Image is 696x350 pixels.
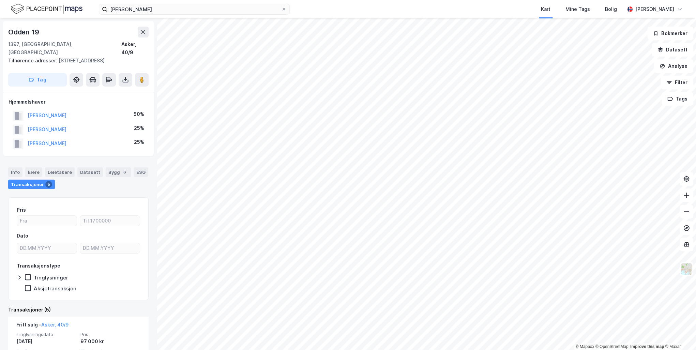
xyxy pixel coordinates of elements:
[565,5,590,13] div: Mine Tags
[662,317,696,350] div: Kontrollprogram for chat
[77,167,103,177] div: Datasett
[80,332,140,337] span: Pris
[16,337,76,346] div: [DATE]
[541,5,550,13] div: Kart
[121,40,149,57] div: Asker, 40/9
[17,243,77,253] input: DD.MM.YYYY
[134,124,144,132] div: 25%
[8,167,22,177] div: Info
[8,306,149,314] div: Transaksjoner (5)
[11,3,82,15] img: logo.f888ab2527a4732fd821a326f86c7f29.svg
[8,180,55,189] div: Transaksjoner
[45,167,75,177] div: Leietakere
[17,216,77,226] input: Fra
[34,285,76,292] div: Aksjetransaksjon
[80,337,140,346] div: 97 000 kr
[9,98,148,106] div: Hjemmelshaver
[80,243,140,253] input: DD.MM.YYYY
[654,59,693,73] button: Analyse
[25,167,42,177] div: Eiere
[8,58,59,63] span: Tilhørende adresser:
[34,274,68,281] div: Tinglysninger
[635,5,674,13] div: [PERSON_NAME]
[16,332,76,337] span: Tinglysningsdato
[595,344,629,349] a: OpenStreetMap
[8,57,143,65] div: [STREET_ADDRESS]
[16,321,69,332] div: Fritt salg -
[134,167,148,177] div: ESG
[134,138,144,146] div: 25%
[8,27,40,37] div: Odden 19
[134,110,144,118] div: 50%
[121,169,128,176] div: 6
[45,181,52,188] div: 5
[630,344,664,349] a: Improve this map
[80,216,140,226] input: Til 1700000
[107,4,281,14] input: Søk på adresse, matrikkel, gårdeiere, leietakere eller personer
[8,40,121,57] div: 1397, [GEOGRAPHIC_DATA], [GEOGRAPHIC_DATA]
[647,27,693,40] button: Bokmerker
[17,206,26,214] div: Pris
[662,317,696,350] iframe: Chat Widget
[17,232,28,240] div: Dato
[8,73,67,87] button: Tag
[575,344,594,349] a: Mapbox
[17,262,60,270] div: Transaksjonstype
[661,76,693,89] button: Filter
[605,5,617,13] div: Bolig
[662,92,693,106] button: Tags
[106,167,131,177] div: Bygg
[652,43,693,57] button: Datasett
[680,262,693,275] img: Z
[41,322,69,328] a: Asker, 40/9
